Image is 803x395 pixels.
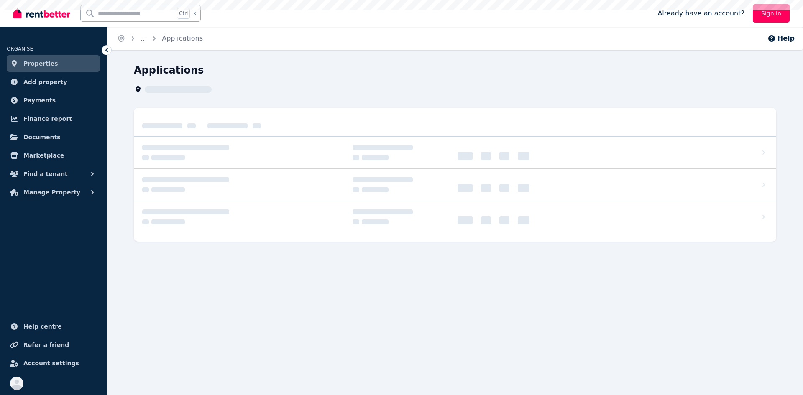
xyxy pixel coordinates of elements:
span: Manage Property [23,187,80,197]
a: Refer a friend [7,336,100,353]
span: Ctrl [177,8,190,19]
a: Marketplace [7,147,100,164]
a: Payments [7,92,100,109]
span: Add property [23,77,67,87]
span: Refer a friend [23,340,69,350]
a: Documents [7,129,100,145]
span: Help centre [23,321,62,331]
span: Properties [23,59,58,69]
a: Help centre [7,318,100,335]
span: Account settings [23,358,79,368]
a: Finance report [7,110,100,127]
img: RentBetter [13,7,70,20]
span: Find a tenant [23,169,68,179]
span: Finance report [23,114,72,124]
button: Find a tenant [7,166,100,182]
button: Manage Property [7,184,100,201]
a: Sign In [753,4,790,23]
button: Help [767,33,795,43]
h1: Applications [134,64,204,77]
span: Payments [23,95,56,105]
span: ORGANISE [7,46,33,52]
span: Marketplace [23,150,64,161]
span: Already have an account? [657,8,744,18]
a: Account settings [7,355,100,372]
nav: Breadcrumb [107,27,213,50]
a: Properties [7,55,100,72]
span: Documents [23,132,61,142]
a: Add property [7,74,100,90]
span: ... [141,34,147,42]
a: Applications [162,34,203,42]
span: k [193,10,196,17]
